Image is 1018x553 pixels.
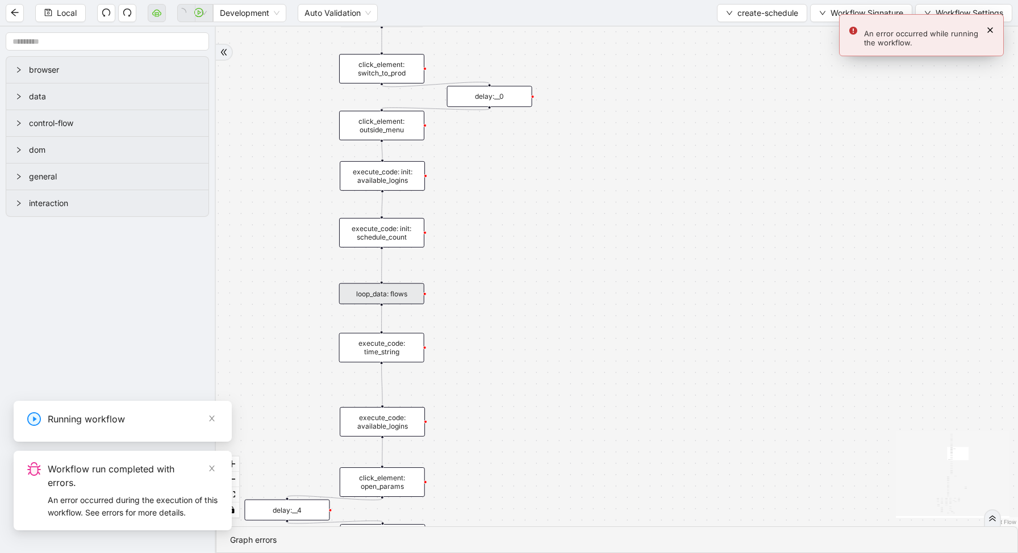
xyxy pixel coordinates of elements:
div: delay:__4 [244,500,329,521]
div: Workflow run completed with errors. [48,462,218,489]
span: Auto Validation [304,5,371,22]
span: browser [29,64,199,76]
span: Development [220,5,279,22]
span: right [15,93,22,100]
div: data [6,83,208,110]
div: execute_code: available_logins [340,407,425,437]
div: execute_code: init: available_logins [340,161,425,191]
span: control-flow [29,117,199,129]
span: save [44,9,52,16]
div: execute_code: time_string [339,333,424,362]
span: right [15,66,22,73]
div: execute_code: init: schedule_count [339,218,424,248]
button: fit view [224,487,239,502]
span: arrow-left [10,8,19,17]
span: double-right [988,514,996,522]
a: React Flow attribution [987,518,1016,525]
span: close [208,414,216,422]
div: An error occurred during the execution of this workflow. See errors for more details. [48,494,218,519]
div: Running workflow [48,412,218,426]
span: undo [102,8,111,17]
div: get_text: params [340,524,425,545]
span: double-right [220,48,228,56]
button: play-circle [177,4,195,22]
span: right [15,146,22,153]
div: interaction [6,190,208,216]
button: redo [118,4,136,22]
div: click_element: switch_to_prod [339,54,424,83]
span: redo [123,8,132,17]
button: arrow-left [6,4,24,22]
button: undo [97,4,115,22]
span: cloud-server [152,8,161,17]
span: down [819,10,826,16]
div: general [6,164,208,190]
div: click_element: open_params [340,467,425,497]
span: bug [27,462,41,476]
div: delay:__0 [447,86,532,107]
span: play-circle [194,8,203,17]
button: downcreate-schedule [717,4,807,22]
div: browser [6,57,208,83]
div: dom [6,137,208,163]
span: loading [177,8,186,17]
button: zoom in [224,456,239,472]
button: down [195,4,213,22]
span: dom [29,144,199,156]
button: downWorkflow Signature [810,4,912,22]
div: loop_data: flows [339,283,424,304]
button: saveLocal [35,4,86,22]
span: down [726,10,733,16]
div: Graph errors [230,534,1004,546]
span: general [29,170,199,183]
g: Edge from click_element: open_params to delay:__4 [287,496,382,500]
g: Edge from delay:__0 to click_element: outside_menu [382,108,490,110]
span: right [15,200,22,207]
span: data [29,90,199,103]
button: toggle interactivity [224,502,239,518]
div: click_element: outside_menu [339,111,424,140]
span: right [15,173,22,180]
button: zoom out [224,472,239,487]
span: Local [57,7,77,19]
g: Edge from click_element: switch_to_prod to delay:__0 [382,82,490,87]
span: create-schedule [737,7,798,19]
g: Edge from delay:__4 to get_text: params [287,521,382,523]
span: close [208,464,216,472]
button: cloud-server [148,4,166,22]
div: An error occurred while running the workflow. [864,29,980,47]
span: right [15,120,22,127]
span: down [201,10,207,16]
span: play-circle [27,412,41,426]
div: control-flow [6,110,208,136]
span: interaction [29,197,199,210]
